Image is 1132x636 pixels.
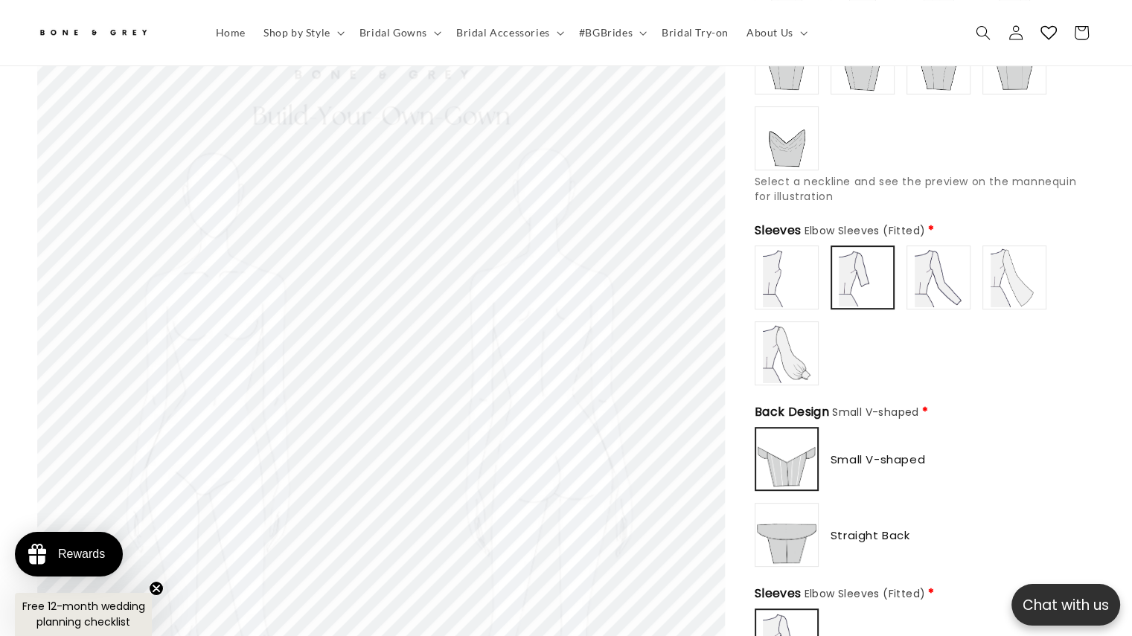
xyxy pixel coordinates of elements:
span: Shop by Style [263,26,330,39]
div: Free 12-month wedding planning checklistClose teaser [15,593,152,636]
summary: About Us [738,17,813,48]
span: Small V-shaped [832,405,919,420]
button: Close teaser [149,581,164,596]
span: Sleeves [755,585,926,603]
a: Write a review [99,85,164,97]
img: https://cdn.shopify.com/s/files/1/0750/3832/7081/files/v-neck_strapless_e6e16057-372c-4ed6-ad8b-8... [757,109,816,168]
summary: Shop by Style [255,17,351,48]
img: https://cdn.shopify.com/s/files/1/0750/3832/7081/files/sleeves-fullfitted.jpg?v=1756369325 [909,248,968,307]
img: Bone and Grey Bridal [37,21,149,45]
span: Bridal Try-on [662,26,729,39]
span: Sleeves [755,222,926,240]
span: Select a neckline and see the preview on the mannequin for illustration [755,174,1076,204]
span: Bridal Accessories [456,26,550,39]
div: Rewards [58,547,105,561]
img: https://cdn.shopify.com/s/files/1/0750/3832/7081/files/off-shoulder_v_back_1b30d3e5-4a95-4bd7-83a... [758,430,816,488]
a: Bone and Grey Bridal [32,15,192,51]
summary: Bridal Gowns [351,17,447,48]
span: Bridal Gowns [359,26,427,39]
span: Free 12-month wedding planning checklist [22,599,145,629]
p: Chat with us [1011,594,1120,616]
img: https://cdn.shopify.com/s/files/1/0750/3832/7081/files/sleeves-elbowfitted.jpg?v=1756369284 [834,248,892,306]
img: https://cdn.shopify.com/s/files/1/0750/3832/7081/files/sleeves-fullbell.jpg?v=1756369344 [985,248,1044,307]
a: Bridal Try-on [653,17,738,48]
span: Elbow Sleeves (Fitted) [804,223,925,238]
span: Back Design [755,403,919,421]
a: Home [207,17,255,48]
button: Open chatbox [1011,584,1120,626]
span: Small V-shaped [831,452,925,467]
summary: Search [967,16,1000,49]
span: #BGBrides [579,26,633,39]
img: https://cdn.shopify.com/s/files/1/0750/3832/7081/files/sleeves-sleeveless.jpg?v=1756369220 [757,248,816,307]
summary: Bridal Accessories [447,17,570,48]
span: Straight Back [831,527,910,543]
button: Write a review [959,22,1058,48]
img: https://cdn.shopify.com/s/files/1/0750/3832/7081/files/off-shoulder_straight_13cc23d8-8da3-4de7-8... [757,505,816,565]
summary: #BGBrides [570,17,653,48]
span: About Us [746,26,793,39]
img: https://cdn.shopify.com/s/files/1/0750/3832/7081/files/sleeves-fullbishop.jpg?v=1756369356 [757,324,816,383]
span: Elbow Sleeves (Fitted) [804,586,925,601]
span: Home [216,26,246,39]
